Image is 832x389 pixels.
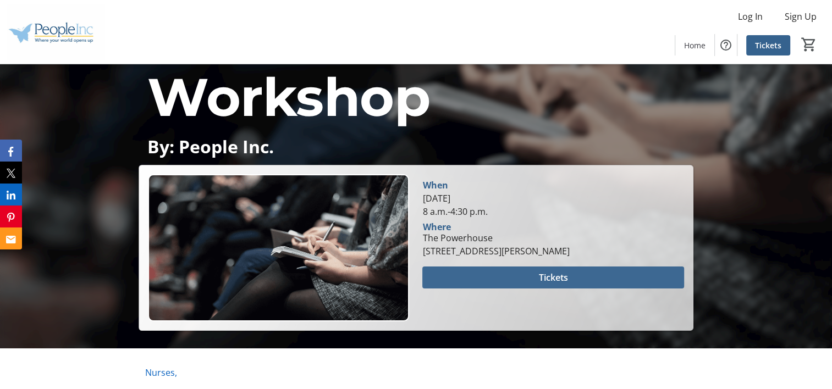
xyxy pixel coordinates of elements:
[785,10,817,23] span: Sign Up
[684,40,706,51] span: Home
[422,192,684,218] div: [DATE] 8 a.m.-4:30 p.m.
[799,35,819,54] button: Cart
[148,174,409,321] img: Campaign CTA Media Photo
[746,35,790,55] a: Tickets
[147,137,685,156] p: By: People Inc.
[539,271,568,284] span: Tickets
[422,223,450,231] div: Where
[422,231,569,244] div: The Powerhouse
[738,10,763,23] span: Log In
[755,40,781,51] span: Tickets
[422,244,569,258] div: [STREET_ADDRESS][PERSON_NAME]
[422,179,448,192] div: When
[675,35,714,55] a: Home
[422,266,684,288] button: Tickets
[729,8,772,25] button: Log In
[776,8,825,25] button: Sign Up
[145,366,177,379] span: Nurses,
[7,4,104,59] img: People Inc.'s Logo
[715,34,737,56] button: Help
